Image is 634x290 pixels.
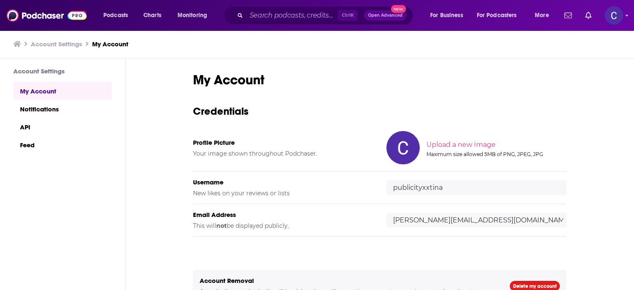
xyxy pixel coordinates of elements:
[138,9,166,22] a: Charts
[92,40,128,48] a: My Account
[193,222,373,229] h5: This will be displayed publicly.
[13,136,112,154] a: Feed
[193,105,566,118] h3: Credentials
[426,151,565,157] div: Maximum size allowed 5MB of PNG, JPEG, JPG
[31,40,82,48] a: Account Settings
[13,118,112,136] a: API
[246,9,338,22] input: Search podcasts, credits, & more...
[386,180,566,195] input: username
[193,150,373,157] h5: Your image shown throughout Podchaser.
[13,100,112,118] a: Notifications
[103,10,128,21] span: Podcasts
[424,9,474,22] button: open menu
[7,8,87,23] img: Podchaser - Follow, Share and Rate Podcasts
[193,189,373,197] h5: New likes on your reviews or lists
[193,139,373,146] h5: Profile Picture
[193,211,373,219] h5: Email Address
[98,9,139,22] button: open menu
[216,222,227,229] b: not
[13,67,112,75] h3: Account Settings
[605,6,623,25] button: Show profile menu
[582,8,595,23] a: Show notifications dropdown
[477,10,517,21] span: For Podcasters
[364,10,406,20] button: Open AdvancedNew
[386,213,566,227] input: email
[605,6,623,25] img: User Profile
[193,72,566,88] h1: My Account
[391,5,406,13] span: New
[471,9,529,22] button: open menu
[193,178,373,186] h5: Username
[430,10,463,21] span: For Business
[535,10,549,21] span: More
[368,13,403,18] span: Open Advanced
[200,277,496,285] h5: Account Removal
[338,10,358,21] span: Ctrl K
[561,8,575,23] a: Show notifications dropdown
[172,9,218,22] button: open menu
[605,6,623,25] span: Logged in as publicityxxtina
[143,10,161,21] span: Charts
[529,9,559,22] button: open menu
[178,10,207,21] span: Monitoring
[13,82,112,100] a: My Account
[231,6,421,25] div: Search podcasts, credits, & more...
[386,131,420,164] img: Your profile image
